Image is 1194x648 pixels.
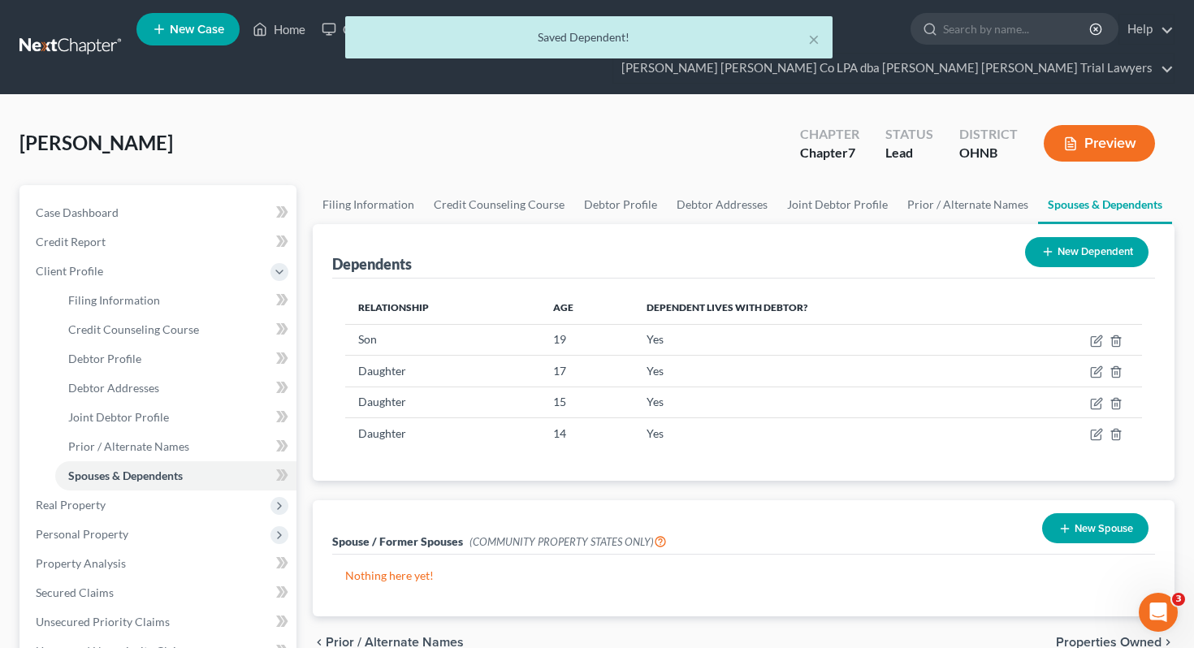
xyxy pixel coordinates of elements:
span: Real Property [36,498,106,512]
td: 15 [540,387,634,417]
span: 7 [848,145,855,160]
td: Daughter [345,417,540,448]
span: Property Analysis [36,556,126,570]
a: Credit Counseling Course [55,315,296,344]
span: 3 [1172,593,1185,606]
div: Status [885,125,933,144]
th: Age [540,292,634,324]
a: Home [244,15,314,44]
a: Debtor Profile [55,344,296,374]
iframe: Intercom live chat [1139,593,1178,632]
span: Prior / Alternate Names [68,439,189,453]
a: Prior / Alternate Names [898,185,1038,224]
td: Daughter [345,356,540,387]
a: Client Portal [314,15,419,44]
a: Debtor Addresses [55,374,296,403]
div: Dependents [332,254,412,274]
td: 19 [540,324,634,355]
p: Nothing here yet! [345,568,1143,584]
td: Yes [634,387,1010,417]
a: Directory Cases [419,15,543,44]
span: Spouse / Former Spouses [332,534,463,548]
a: Joint Debtor Profile [777,185,898,224]
a: Joint Debtor Profile [55,403,296,432]
span: Client Profile [36,264,103,278]
div: OHNB [959,144,1018,162]
span: Unsecured Priority Claims [36,615,170,629]
span: Debtor Profile [68,352,141,365]
td: Yes [634,356,1010,387]
a: Help [1119,15,1174,44]
div: Lead [885,144,933,162]
button: New Dependent [1025,237,1149,267]
td: Son [345,324,540,355]
a: Debtor Profile [574,185,667,224]
button: Preview [1044,125,1155,162]
td: Yes [634,417,1010,448]
a: Secured Claims [23,578,296,607]
td: Yes [634,324,1010,355]
button: × [808,29,820,49]
span: Secured Claims [36,585,114,599]
a: Property Analysis [23,549,296,578]
th: Relationship [345,292,540,324]
a: Case Dashboard [23,198,296,227]
span: Case Dashboard [36,205,119,219]
td: 14 [540,417,634,448]
div: Saved Dependent! [358,29,820,45]
span: Filing Information [68,293,160,307]
span: Spouses & Dependents [68,469,183,482]
span: Personal Property [36,527,128,541]
span: Credit Counseling Course [68,322,199,336]
a: Spouses & Dependents [55,461,296,490]
div: Chapter [800,144,859,162]
th: Dependent lives with debtor? [634,292,1010,324]
a: Credit Counseling Course [424,185,574,224]
a: Spouses & Dependents [1038,185,1172,224]
input: Search by name... [943,14,1092,44]
a: Debtor Addresses [667,185,777,224]
td: 17 [540,356,634,387]
span: Debtor Addresses [68,381,159,395]
div: Chapter [800,125,859,144]
td: Daughter [345,387,540,417]
span: (COMMUNITY PROPERTY STATES ONLY) [469,535,667,548]
a: Prior / Alternate Names [55,432,296,461]
a: Credit Report [23,227,296,257]
span: Credit Report [36,235,106,248]
span: [PERSON_NAME] [19,131,173,154]
a: Filing Information [55,286,296,315]
span: Joint Debtor Profile [68,410,169,424]
a: [PERSON_NAME] [PERSON_NAME] Co LPA dba [PERSON_NAME] [PERSON_NAME] Trial Lawyers [613,54,1174,83]
a: Unsecured Priority Claims [23,607,296,637]
a: Filing Information [313,185,424,224]
button: New Spouse [1042,513,1149,543]
div: District [959,125,1018,144]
